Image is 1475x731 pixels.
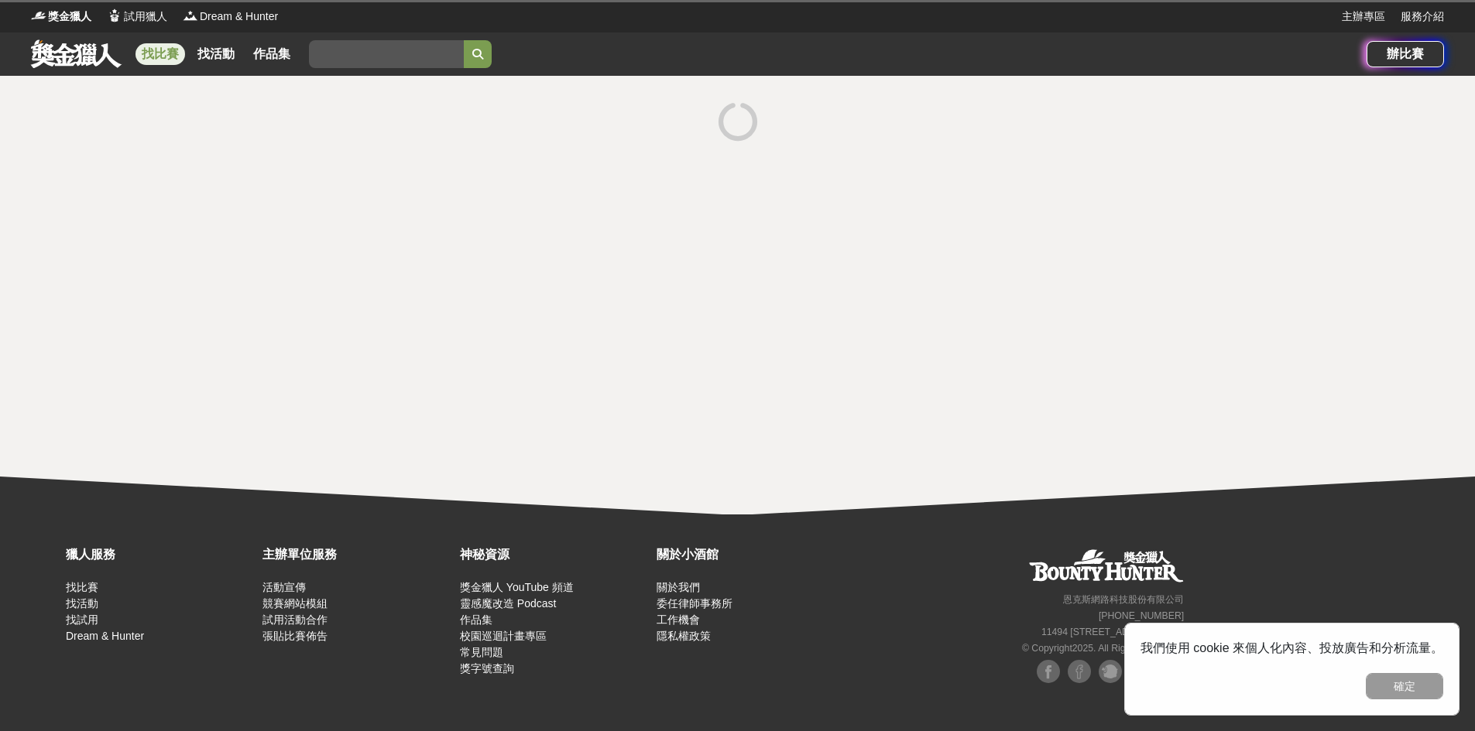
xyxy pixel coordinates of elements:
[657,630,711,642] a: 隱私權政策
[1366,673,1443,699] button: 確定
[124,9,167,25] span: 試用獵人
[460,613,492,626] a: 作品集
[460,646,503,658] a: 常見問題
[66,597,98,610] a: 找活動
[460,545,649,564] div: 神秘資源
[262,581,306,593] a: 活動宣傳
[460,581,574,593] a: 獎金獵人 YouTube 頻道
[107,8,122,23] img: Logo
[48,9,91,25] span: 獎金獵人
[1342,9,1385,25] a: 主辦專區
[1068,660,1091,683] img: Facebook
[135,43,185,65] a: 找比賽
[247,43,297,65] a: 作品集
[183,9,278,25] a: LogoDream & Hunter
[262,597,328,610] a: 競賽網站模組
[1367,41,1444,67] a: 辦比賽
[657,597,732,610] a: 委任律師事務所
[200,9,278,25] span: Dream & Hunter
[262,630,328,642] a: 張貼比賽佈告
[1037,660,1060,683] img: Facebook
[262,545,451,564] div: 主辦單位服務
[66,613,98,626] a: 找試用
[1099,610,1184,621] small: [PHONE_NUMBER]
[1141,641,1443,654] span: 我們使用 cookie 來個人化內容、投放廣告和分析流量。
[657,613,700,626] a: 工作機會
[262,613,328,626] a: 試用活動合作
[1022,643,1184,654] small: © Copyright 2025 . All Rights Reserved.
[66,630,144,642] a: Dream & Hunter
[460,597,556,610] a: 靈感魔改造 Podcast
[1099,660,1122,683] img: Plurk
[183,8,198,23] img: Logo
[1401,9,1444,25] a: 服務介紹
[460,662,514,675] a: 獎字號查詢
[1063,594,1184,605] small: 恩克斯網路科技股份有限公司
[31,9,91,25] a: Logo獎金獵人
[66,581,98,593] a: 找比賽
[657,545,846,564] div: 關於小酒館
[460,630,547,642] a: 校園巡迴計畫專區
[31,8,46,23] img: Logo
[107,9,167,25] a: Logo試用獵人
[657,581,700,593] a: 關於我們
[66,545,255,564] div: 獵人服務
[1041,627,1184,637] small: 11494 [STREET_ADDRESS] 3 樓
[191,43,241,65] a: 找活動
